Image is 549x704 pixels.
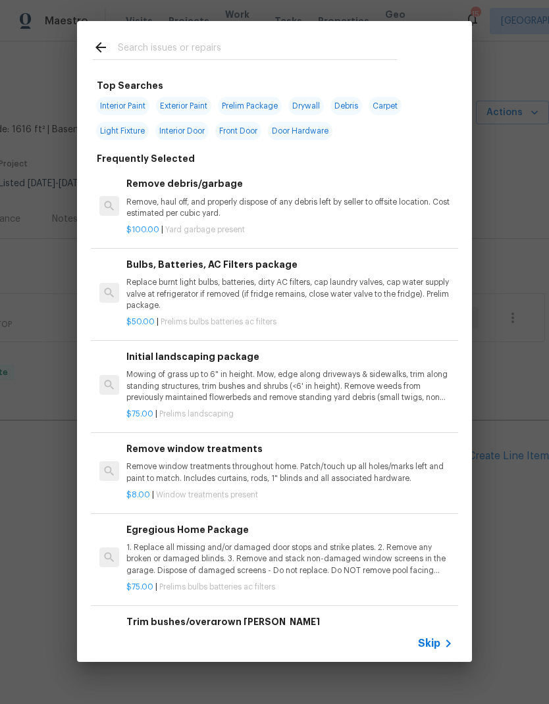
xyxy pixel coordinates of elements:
[126,318,155,326] span: $50.00
[288,97,324,115] span: Drywall
[126,583,153,591] span: $75.00
[126,369,453,403] p: Mowing of grass up to 6" in height. Mow, edge along driveways & sidewalks, trim along standing st...
[97,151,195,166] h6: Frequently Selected
[126,277,453,311] p: Replace burnt light bulbs, batteries, dirty AC filters, cap laundry valves, cap water supply valv...
[330,97,362,115] span: Debris
[159,410,234,418] span: Prelims landscaping
[126,490,453,501] p: |
[159,583,275,591] span: Prelims bulbs batteries ac filters
[215,122,261,140] span: Front Door
[96,122,149,140] span: Light Fixture
[97,78,163,93] h6: Top Searches
[165,226,245,234] span: Yard garbage present
[161,318,276,326] span: Prelims bulbs batteries ac filters
[218,97,282,115] span: Prelim Package
[118,39,397,59] input: Search issues or repairs
[126,461,453,484] p: Remove window treatments throughout home. Patch/touch up all holes/marks left and paint to match....
[126,615,453,629] h6: Trim bushes/overgrown [PERSON_NAME]
[126,316,453,328] p: |
[126,349,453,364] h6: Initial landscaping package
[126,542,453,576] p: 1. Replace all missing and/or damaged door stops and strike plates. 2. Remove any broken or damag...
[126,224,453,236] p: |
[268,122,332,140] span: Door Hardware
[126,257,453,272] h6: Bulbs, Batteries, AC Filters package
[418,637,440,650] span: Skip
[126,410,153,418] span: $75.00
[126,226,159,234] span: $100.00
[155,122,209,140] span: Interior Door
[369,97,402,115] span: Carpet
[96,97,149,115] span: Interior Paint
[156,491,258,499] span: Window treatments present
[126,197,453,219] p: Remove, haul off, and properly dispose of any debris left by seller to offsite location. Cost est...
[126,441,453,456] h6: Remove window treatments
[126,582,453,593] p: |
[126,522,453,537] h6: Egregious Home Package
[126,176,453,191] h6: Remove debris/garbage
[126,409,453,420] p: |
[126,491,150,499] span: $8.00
[156,97,211,115] span: Exterior Paint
